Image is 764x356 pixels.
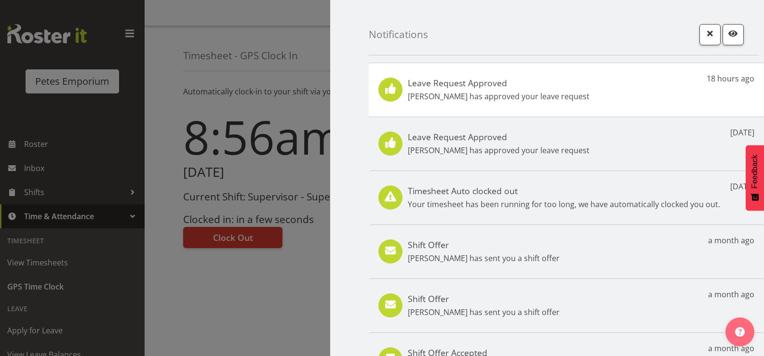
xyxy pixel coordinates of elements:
p: Your timesheet has been running for too long, we have automatically clocked you out. [408,198,720,210]
img: help-xxl-2.png [735,327,745,337]
p: [PERSON_NAME] has approved your leave request [408,145,590,156]
span: Feedback [751,155,759,188]
h4: Notifications [369,29,428,40]
p: [PERSON_NAME] has approved your leave request [408,91,590,102]
p: [DATE] [730,127,754,138]
p: a month ago [708,343,754,354]
h5: Leave Request Approved [408,78,590,88]
p: [PERSON_NAME] has sent you a shift offer [408,306,560,318]
p: [DATE] [730,181,754,192]
h5: Timesheet Auto clocked out [408,185,720,196]
button: Feedback - Show survey [746,145,764,211]
h5: Shift Offer [408,293,560,304]
p: a month ago [708,235,754,246]
h5: Leave Request Approved [408,132,590,142]
button: Close [699,24,721,45]
p: 18 hours ago [707,73,754,84]
p: [PERSON_NAME] has sent you a shift offer [408,252,560,264]
p: a month ago [708,289,754,300]
button: Mark as read [723,24,744,45]
h5: Shift Offer [408,239,560,250]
